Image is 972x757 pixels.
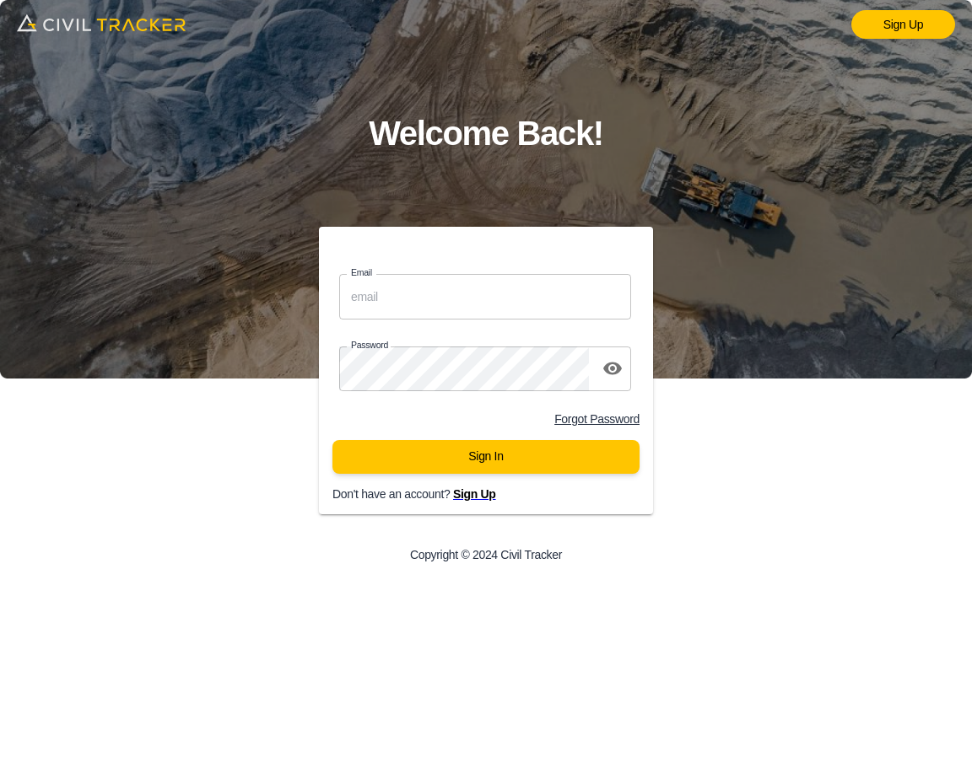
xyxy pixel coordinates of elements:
[410,548,562,561] p: Copyright © 2024 Civil Tracker
[596,352,629,385] button: toggle password visibility
[554,412,640,426] a: Forgot Password
[332,440,640,474] button: Sign In
[851,10,955,39] a: Sign Up
[339,274,631,319] input: email
[17,8,186,37] img: logo
[453,487,496,501] a: Sign Up
[369,106,603,161] h1: Welcome Back!
[332,487,667,501] p: Don't have an account?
